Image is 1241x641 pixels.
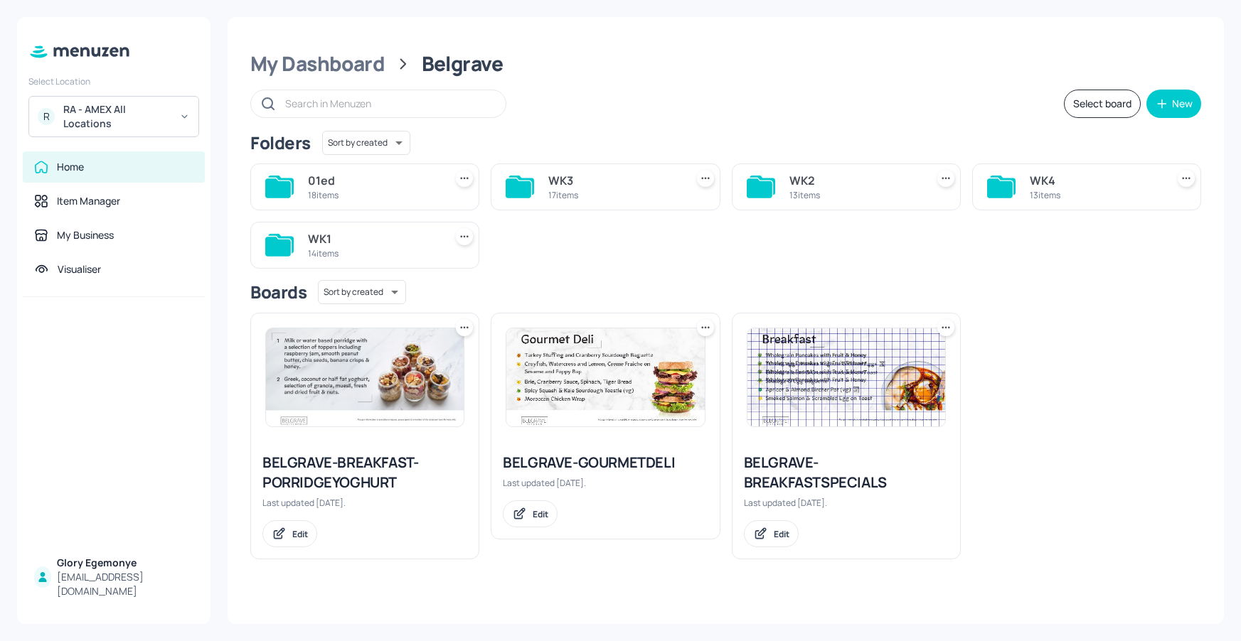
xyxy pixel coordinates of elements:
div: My Dashboard [250,51,385,77]
div: BELGRAVE-GOURMETDELI [503,453,708,473]
div: New [1172,99,1193,109]
div: Edit [533,508,548,520]
img: 2024-12-07-1733568274249nbl1bjg7wb.jpeg [747,328,945,426]
div: WK3 [548,172,679,189]
div: Last updated [DATE]. [744,497,949,509]
div: Glory Egemonye [57,556,193,570]
div: 13 items [1030,189,1161,201]
button: New [1146,90,1201,118]
div: Boards [250,281,307,303]
div: My Business [57,228,114,242]
div: 14 items [308,247,439,259]
div: Select Location [28,75,199,87]
img: 2025-03-14-1741956253332e7pgjt11pzc.jpeg [266,328,464,426]
div: Sort by created [318,278,406,306]
div: 13 items [789,189,920,201]
div: Item Manager [57,194,120,208]
div: Edit [774,528,789,540]
div: 18 items [308,189,439,201]
div: 01ed [308,172,439,189]
button: Select board [1064,90,1141,118]
div: R [38,108,55,125]
div: RA - AMEX All Locations [63,102,171,131]
input: Search in Menuzen [285,93,491,114]
div: WK1 [308,230,439,247]
div: Home [57,160,84,174]
div: Sort by created [322,129,410,157]
div: Last updated [DATE]. [503,477,708,489]
div: BELGRAVE-BREAKFAST-PORRIDGEYOGHURT [262,453,467,492]
div: Belgrave [422,51,504,77]
div: WK4 [1030,172,1161,189]
div: BELGRAVE-BREAKFASTSPECIALS [744,453,949,492]
div: [EMAIL_ADDRESS][DOMAIN_NAME] [57,570,193,598]
div: Visualiser [58,262,101,276]
img: 2024-12-07-1733575116997pwwk3phcqv.jpeg [506,328,704,426]
div: Folders [250,131,311,154]
div: WK2 [789,172,920,189]
div: Edit [292,528,308,540]
div: 17 items [548,189,679,201]
div: Last updated [DATE]. [262,497,467,509]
